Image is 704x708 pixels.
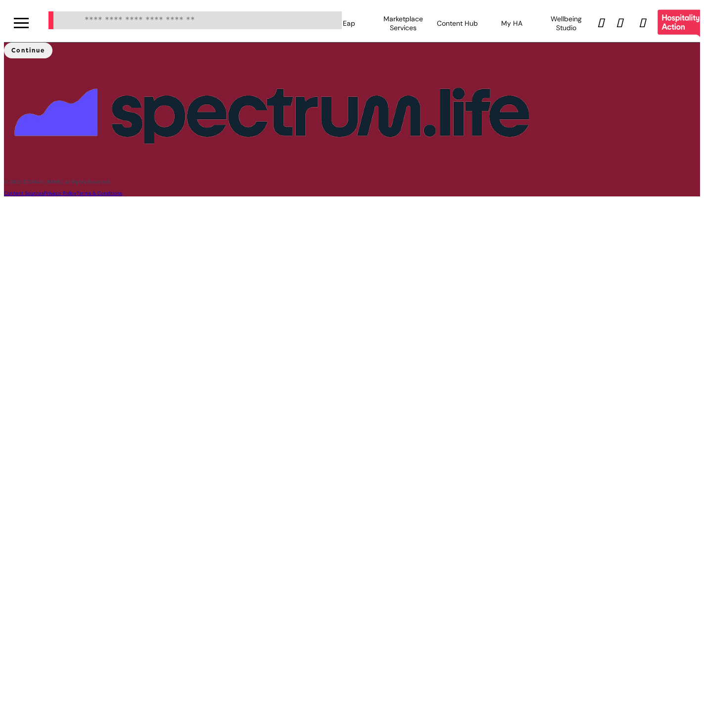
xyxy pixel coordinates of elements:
span: Continue [11,47,45,54]
img: Spectrum.Life logo [4,58,541,172]
div: Marketplace Services [376,8,431,38]
a: Terms & Conditions [77,190,122,196]
div: My HA [485,8,539,38]
a: Privacy Policy [44,190,77,196]
a: Content Sources [4,190,44,196]
div: Wellbeing Studio [539,8,593,38]
div: Eap [322,8,376,38]
div: Content Hub [430,8,485,38]
button: Continue [4,43,52,58]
